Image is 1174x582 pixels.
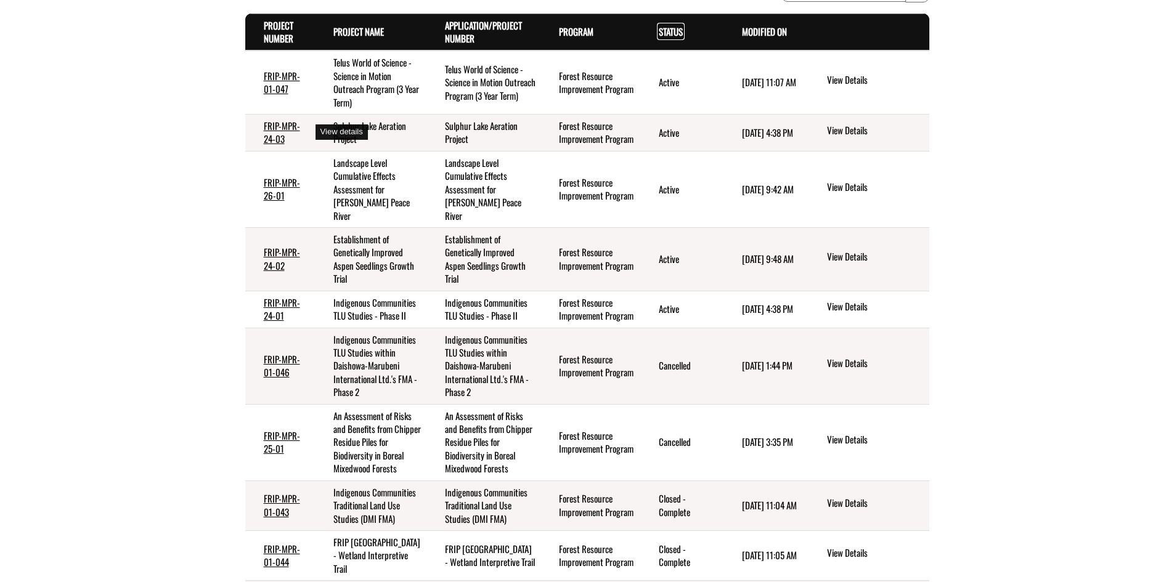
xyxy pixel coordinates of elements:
[264,69,300,95] a: FRIP-MPR-01-047
[807,291,929,328] td: action menu
[807,404,929,480] td: action menu
[742,252,794,265] time: [DATE] 9:48 AM
[315,51,426,114] td: Telus World of Science - Science in Motion Outreach Program (3 Year Term)
[315,228,426,291] td: Establishment of Genetically Improved Aspen Seedlings Growth Trial
[426,480,541,530] td: Indigenous Communities Traditional Land Use Studies (DMI FMA)
[742,75,796,89] time: [DATE] 11:07 AM
[426,115,541,152] td: Sulphur Lake Aeration Project
[724,531,807,581] td: 5/14/2025 11:05 AM
[640,51,724,114] td: Active
[245,291,316,328] td: FRIP-MPR-24-01
[742,126,793,139] time: [DATE] 4:38 PM
[426,228,541,291] td: Establishment of Genetically Improved Aspen Seedlings Growth Trial
[264,542,300,568] a: FRIP-MPR-01-044
[426,404,541,480] td: An Assessment of Risks and Benefits from Chipper Residue Piles for Biodiversity in Boreal Mixedwo...
[807,14,929,51] th: Actions
[742,25,787,38] a: Modified On
[315,404,426,480] td: An Assessment of Risks and Benefits from Chipper Residue Piles for Biodiversity in Boreal Mixedwo...
[640,404,724,480] td: Cancelled
[445,18,522,45] a: Application/Project Number
[264,429,300,455] a: FRIP-MPR-25-01
[807,115,929,152] td: action menu
[640,151,724,227] td: Active
[315,480,426,530] td: Indigenous Communities Traditional Land Use Studies (DMI FMA)
[742,548,797,562] time: [DATE] 11:05 AM
[333,25,384,38] a: Project Name
[264,119,300,145] a: FRIP-MPR-24-03
[426,51,541,114] td: Telus World of Science - Science in Motion Outreach Program (3 Year Term)
[245,404,316,480] td: FRIP-MPR-25-01
[742,498,797,512] time: [DATE] 11:04 AM
[315,531,426,581] td: FRIP Dixonville Community Forest - Wetland Interpretive Trail
[807,228,929,291] td: action menu
[426,151,541,227] td: Landscape Level Cumulative Effects Assessment for Mercer Peace River
[827,433,924,448] a: View details
[245,51,316,114] td: FRIP-MPR-01-047
[426,531,541,581] td: FRIP Dixonville Community Forest - Wetland Interpretive Trail
[640,328,724,404] td: Cancelled
[827,357,924,371] a: View details
[264,176,300,202] a: FRIP-MPR-26-01
[827,73,924,88] a: View details
[827,300,924,315] a: View details
[807,480,929,530] td: action menu
[426,328,541,404] td: Indigenous Communities TLU Studies within Daishowa-Marubeni International Ltd.'s FMA - Phase 2
[724,151,807,227] td: 7/9/2025 9:42 AM
[540,115,640,152] td: Forest Resource Improvement Program
[316,124,368,140] div: View details
[724,404,807,480] td: 2/26/2025 3:35 PM
[807,531,929,581] td: action menu
[807,328,929,404] td: action menu
[659,25,683,38] a: Status
[640,480,724,530] td: Closed - Complete
[426,291,541,328] td: Indigenous Communities TLU Studies - Phase II
[724,115,807,152] td: 6/6/2025 4:38 PM
[315,151,426,227] td: Landscape Level Cumulative Effects Assessment for Mercer Peace River
[807,151,929,227] td: action menu
[540,328,640,404] td: Forest Resource Improvement Program
[264,18,293,45] a: Project Number
[827,250,924,265] a: View details
[827,180,924,195] a: View details
[315,115,426,152] td: Sulphur Lake Aeration Project
[264,296,300,322] a: FRIP-MPR-24-01
[742,435,793,448] time: [DATE] 3:35 PM
[640,531,724,581] td: Closed - Complete
[540,531,640,581] td: Forest Resource Improvement Program
[724,328,807,404] td: 6/8/2025 1:44 PM
[245,328,316,404] td: FRIP-MPR-01-046
[264,491,300,518] a: FRIP-MPR-01-043
[827,546,924,561] a: View details
[724,480,807,530] td: 5/14/2025 11:04 AM
[245,531,316,581] td: FRIP-MPR-01-044
[640,228,724,291] td: Active
[540,51,640,114] td: Forest Resource Improvement Program
[540,228,640,291] td: Forest Resource Improvement Program
[807,51,929,114] td: action menu
[827,496,924,511] a: View details
[742,302,793,315] time: [DATE] 4:38 PM
[827,124,924,139] a: View details
[742,358,793,372] time: [DATE] 1:44 PM
[640,115,724,152] td: Active
[245,480,316,530] td: FRIP-MPR-01-043
[540,151,640,227] td: Forest Resource Improvement Program
[245,151,316,227] td: FRIP-MPR-26-01
[245,228,316,291] td: FRIP-MPR-24-02
[315,328,426,404] td: Indigenous Communities TLU Studies within Daishowa-Marubeni International Ltd.'s FMA - Phase 2
[724,228,807,291] td: 2/25/2025 9:48 AM
[540,404,640,480] td: Forest Resource Improvement Program
[264,352,300,379] a: FRIP-MPR-01-046
[559,25,593,38] a: Program
[724,51,807,114] td: 5/14/2025 11:07 AM
[742,182,794,196] time: [DATE] 9:42 AM
[724,291,807,328] td: 6/6/2025 4:38 PM
[640,291,724,328] td: Active
[264,245,300,272] a: FRIP-MPR-24-02
[540,480,640,530] td: Forest Resource Improvement Program
[315,291,426,328] td: Indigenous Communities TLU Studies - Phase II
[540,291,640,328] td: Forest Resource Improvement Program
[245,115,316,152] td: FRIP-MPR-24-03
